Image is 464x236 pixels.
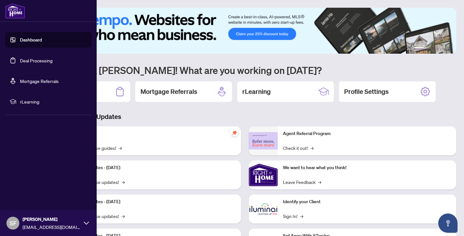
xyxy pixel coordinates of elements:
[34,112,456,121] h3: Brokerage & Industry Updates
[438,213,458,233] button: Open asap
[283,164,451,171] p: We want to hear what you think!
[283,130,451,137] p: Agent Referral Program
[283,213,303,220] a: Sign In!→
[121,213,125,220] span: →
[432,47,434,50] button: 3
[231,129,238,137] span: pushpin
[20,37,42,43] a: Dashboard
[318,178,321,186] span: →
[20,98,87,105] span: rLearning
[283,178,321,186] a: Leave Feedback→
[249,132,278,150] img: Agent Referral Program
[20,58,53,63] a: Deal Processing
[437,47,440,50] button: 4
[414,47,424,50] button: 1
[344,87,389,96] h2: Profile Settings
[68,130,236,137] p: Self-Help
[68,198,236,205] p: Platform Updates - [DATE]
[249,160,278,189] img: We want to hear what you think!
[310,144,314,151] span: →
[23,216,81,223] span: [PERSON_NAME]
[242,87,271,96] h2: rLearning
[23,223,81,231] span: [EMAIL_ADDRESS][DOMAIN_NAME]
[140,87,197,96] h2: Mortgage Referrals
[300,213,303,220] span: →
[283,198,451,205] p: Identify your Client
[34,64,456,76] h1: Welcome back [PERSON_NAME]! What are you working on [DATE]?
[121,178,125,186] span: →
[20,78,59,84] a: Mortgage Referrals
[5,3,25,19] img: logo
[68,164,236,171] p: Platform Updates - [DATE]
[427,47,429,50] button: 2
[34,8,456,54] img: Slide 0
[283,144,314,151] a: Check it out!→
[442,47,445,50] button: 5
[447,47,450,50] button: 6
[249,195,278,223] img: Identify your Client
[10,219,16,228] span: SF
[119,144,122,151] span: →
